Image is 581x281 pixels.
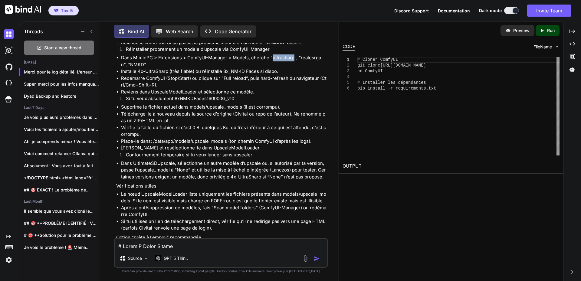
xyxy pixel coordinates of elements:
div: CODE [343,43,355,51]
p: Merci pour le log détaillé. L’erreur EOF... [24,69,99,75]
span: [URL][DOMAIN_NAME] [380,63,426,68]
button: Documentation [438,8,470,14]
img: githubDark [4,62,14,72]
p: Ah, je comprends mieux ! Vous êtes... [24,139,99,145]
div: 6 [343,86,350,91]
img: attachment [302,255,309,262]
span: pip install -r requirements.txt [357,86,436,91]
span: Discord Support [394,8,429,13]
p: GPT 5 Thin.. [164,255,188,261]
li: Si tu utilises un lien de téléchargement direct, vérifie qu’il ne redirige pas vers une page HTML... [121,218,327,232]
button: Invite Team [527,5,571,17]
p: Super, merci pour les infos manquantes. ... [24,81,99,87]
p: Je vois plusieurs problèmes dans vos logs.... [24,114,99,120]
p: Il semble que vous avez cloné le... [24,208,99,214]
p: Dyad Backup and Restore [24,93,99,99]
li: Réinstaller proprement un modèle d’upscale via ComfyUI-Manager [121,46,327,54]
button: premiumTier 5 [48,6,79,15]
img: Pick Models [144,256,149,261]
span: # Cloner ComfyUI [357,57,398,62]
p: Source [128,255,142,261]
p: Je vois le problème ! 🚨 Même... [24,244,99,250]
p: Preview [513,28,530,34]
span: Documentation [438,8,470,13]
img: premium [54,9,58,12]
span: git clone [357,63,380,68]
li: Relance le workflow. Si ça passe, le problème vient bien du fichier 8xNMKDFaces…. [121,39,327,46]
img: preview [505,28,511,33]
p: # 🎯 **Solution pour le problème d'encodage... [24,232,99,238]
span: # Installer les dépendances [357,80,426,85]
img: cloudideIcon [4,78,14,88]
p: ## 🎯 **PROBLÈME IDENTIFIÉ : VALIDATION DE... [24,220,99,226]
li: Dans UltimateSDUpscale, sélectionne un autre modèle d’upscale ou, si autorisé par ta version, pas... [121,160,327,181]
h2: Last 7 Days [19,105,99,110]
div: 3 [343,68,350,74]
h1: Threads [24,28,43,35]
h2: Last Month [19,199,99,204]
p: Voici les fichiers à ajouter/modifier pour corriger... [24,126,99,132]
p: Absolument ! Vous avez tout à fait... [24,163,99,169]
li: Dans MimicPC > Extensions > ComfyUI-Manager > Models, cherche “ultrasharp”, “realesrgan”, “NMKD”. [121,54,327,68]
li: Après ajout/suppression de modèles, fais “Scan model folders” (ComfyUI-Manager) ou redémarre Comf... [121,204,327,218]
img: icon [314,256,320,262]
h2: [DATE] [19,60,99,65]
p: Web Search [166,28,193,35]
div: 4 [343,74,350,80]
img: darkAi-studio [4,45,14,56]
p: Voici comment relancer Ollama qui a une... [24,151,99,157]
img: Bind AI [5,5,41,14]
li: Redémarre ComfyUI (Stop/Start) ou clique sur “Full reload”, puis hard-refresh du navigateur (Ctrl... [121,75,327,89]
div: 1 [343,57,350,63]
span: Start a new thread [44,45,81,51]
span: Tier 5 [61,8,73,14]
button: Discord Support [394,8,429,14]
img: GPT 5 Thinking High [155,255,161,261]
p: ## 🎯 EXACT ! Le problème de... [24,187,99,193]
li: Place-le dans: /data/app/models/upscale_models (ton chemin ComfyUI d’après les logs). [121,138,327,145]
div: 5 [343,80,350,86]
li: Le nœud UpscaleModelLoader liste uniquement les fichiers présents dans models/upscale_models. Si ... [121,191,327,204]
p: Bind can provide inaccurate information, including about people. Always double-check its answers.... [114,269,328,273]
p: Code Generator [215,28,251,35]
div: 2 [343,63,350,68]
li: Reviens dans UpscaleModelLoader et sélectionne ce modèle. [121,89,327,96]
p: <!DOCTYPE html> <html lang="fr"> <head> <meta charset="UTF-8">... [24,175,99,181]
li: Télécharge-le à nouveau depuis la source d’origine (Civitai ou repo de l’auteur). Ne renomme pas ... [121,111,327,124]
img: darkChat [4,29,14,39]
p: Vérifications utiles [116,183,327,190]
span: Dark mode [479,8,502,14]
span: FileName [533,44,552,50]
p: Option “prête à l’emploi” recommandée [116,234,327,241]
p: Bind AI [128,28,144,35]
li: Installe 4x-UltraSharp (très fiable) ou réinstalle 8x_NMKD Faces si dispo. [121,68,327,75]
li: Si tu veux absolument 8xNMKDFaces160000G_v10 [121,95,327,104]
span: cd ComfyUI [357,69,383,74]
img: chevron down [554,44,560,49]
p: Run [547,28,555,34]
li: Vérifie la taille du fichier: si c’est 0 B, quelques Ko, ou très inférieur à ce qui est attendu, ... [121,124,327,138]
li: [PERSON_NAME] et resélectionne-le dans UpscaleModelLoader. [121,145,327,152]
h2: OUTPUT [339,159,563,173]
img: settings [4,255,14,265]
li: Supprime le fichier actuel dans models/upscale_models (il est corrompu). [121,104,327,111]
li: Contournement temporaire si tu veux lancer sans upscaler [121,152,327,160]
